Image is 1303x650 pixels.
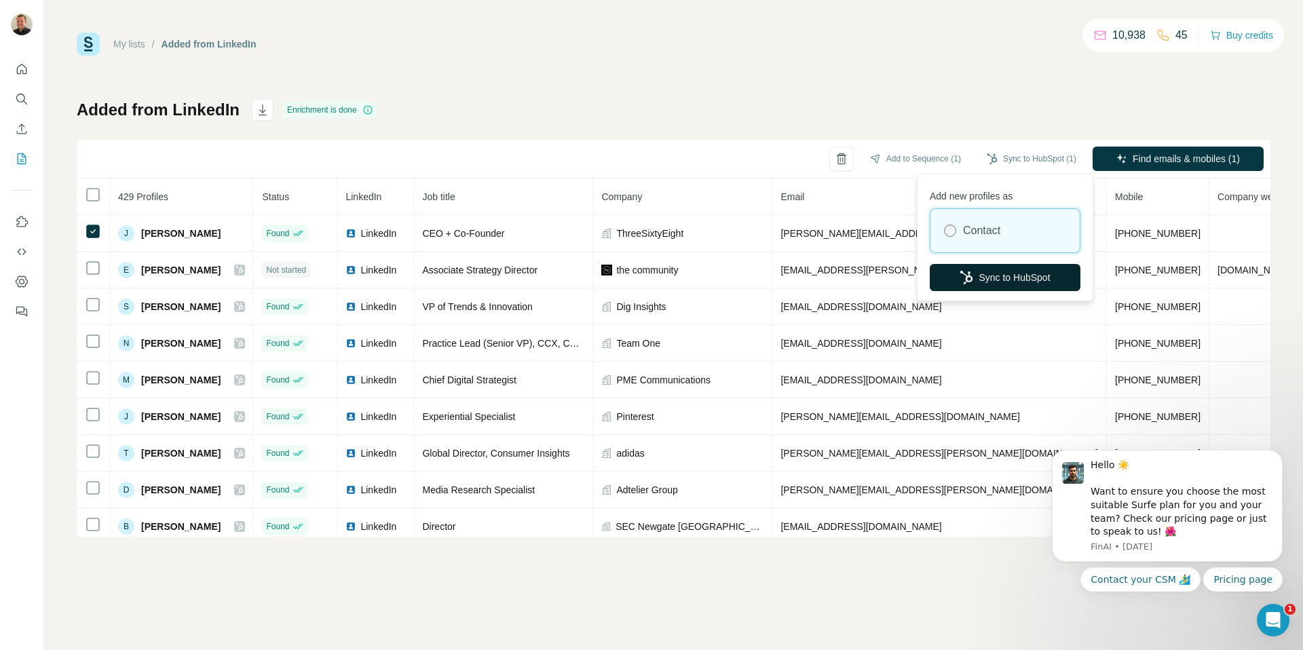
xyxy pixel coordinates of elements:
[266,520,289,533] span: Found
[141,337,221,350] span: [PERSON_NAME]
[345,411,356,422] img: LinkedIn logo
[601,191,642,202] span: Company
[616,263,678,277] span: the community
[345,338,356,349] img: LinkedIn logo
[345,448,356,459] img: LinkedIn logo
[1115,411,1201,422] span: [PHONE_NUMBER]
[345,301,356,312] img: LinkedIn logo
[11,240,33,264] button: Use Surfe API
[283,102,377,118] div: Enrichment is done
[11,147,33,171] button: My lists
[780,521,941,532] span: [EMAIL_ADDRESS][DOMAIN_NAME]
[1210,26,1273,45] button: Buy credits
[118,225,134,242] div: J
[118,445,134,461] div: T
[1115,265,1201,275] span: [PHONE_NUMBER]
[422,411,515,422] span: Experiential Specialist
[422,375,516,385] span: Chief Digital Strategist
[360,520,396,533] span: LinkedIn
[1175,27,1188,43] p: 45
[1217,265,1293,275] span: [DOMAIN_NAME]
[266,374,289,386] span: Found
[11,299,33,324] button: Feedback
[11,57,33,81] button: Quick start
[1115,338,1201,349] span: [PHONE_NUMBER]
[11,269,33,294] button: Dashboard
[162,37,257,51] div: Added from LinkedIn
[780,191,804,202] span: Email
[1115,301,1201,312] span: [PHONE_NUMBER]
[422,191,455,202] span: Job title
[345,265,356,275] img: LinkedIn logo
[77,99,240,121] h1: Added from LinkedIn
[616,300,666,313] span: Dig Insights
[616,410,654,423] span: Pinterest
[11,14,33,35] img: Avatar
[141,263,221,277] span: [PERSON_NAME]
[780,448,1098,459] span: [PERSON_NAME][EMAIL_ADDRESS][PERSON_NAME][DOMAIN_NAME]
[601,265,612,275] img: company-logo
[1217,191,1293,202] span: Company website
[422,265,537,275] span: Associate Strategy Director
[963,223,1000,239] label: Contact
[118,372,134,388] div: M
[422,448,569,459] span: Global Director, Consumer Insights
[360,337,396,350] span: LinkedIn
[861,149,970,169] button: Add to Sequence (1)
[1032,433,1303,643] iframe: Intercom notifications message
[360,227,396,240] span: LinkedIn
[152,37,155,51] li: /
[616,520,763,533] span: SEC Newgate [GEOGRAPHIC_DATA]
[113,39,145,50] a: My lists
[266,301,289,313] span: Found
[780,301,941,312] span: [EMAIL_ADDRESS][DOMAIN_NAME]
[118,191,168,202] span: 429 Profiles
[141,300,221,313] span: [PERSON_NAME]
[266,264,306,276] span: Not started
[266,484,289,496] span: Found
[77,33,100,56] img: Surfe Logo
[1115,228,1201,239] span: [PHONE_NUMBER]
[118,262,134,278] div: E
[1112,27,1146,43] p: 10,938
[977,149,1086,169] button: Sync to HubSpot (1)
[360,410,396,423] span: LinkedIn
[616,483,677,497] span: Adtelier Group
[930,264,1080,291] button: Sync to HubSpot
[141,410,221,423] span: [PERSON_NAME]
[11,210,33,234] button: Use Surfe on LinkedIn
[1115,375,1201,385] span: [PHONE_NUMBER]
[266,447,289,459] span: Found
[1093,147,1264,171] button: Find emails & mobiles (1)
[1115,191,1143,202] span: Mobile
[422,484,535,495] span: Media Research Specialist
[780,484,1098,495] span: [PERSON_NAME][EMAIL_ADDRESS][PERSON_NAME][DOMAIN_NAME]
[262,191,289,202] span: Status
[141,227,221,240] span: [PERSON_NAME]
[141,373,221,387] span: [PERSON_NAME]
[141,520,221,533] span: [PERSON_NAME]
[422,521,455,532] span: Director
[11,87,33,111] button: Search
[780,228,1019,239] span: [PERSON_NAME][EMAIL_ADDRESS][DOMAIN_NAME]
[345,484,356,495] img: LinkedIn logo
[345,375,356,385] img: LinkedIn logo
[360,263,396,277] span: LinkedIn
[118,299,134,315] div: S
[930,184,1080,203] p: Add new profiles as
[118,335,134,351] div: N
[780,375,941,385] span: [EMAIL_ADDRESS][DOMAIN_NAME]
[780,411,1019,422] span: [PERSON_NAME][EMAIL_ADDRESS][DOMAIN_NAME]
[141,483,221,497] span: [PERSON_NAME]
[345,191,381,202] span: LinkedIn
[422,228,504,239] span: CEO + Co-Founder
[11,117,33,141] button: Enrich CSV
[118,482,134,498] div: D
[1285,604,1296,615] span: 1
